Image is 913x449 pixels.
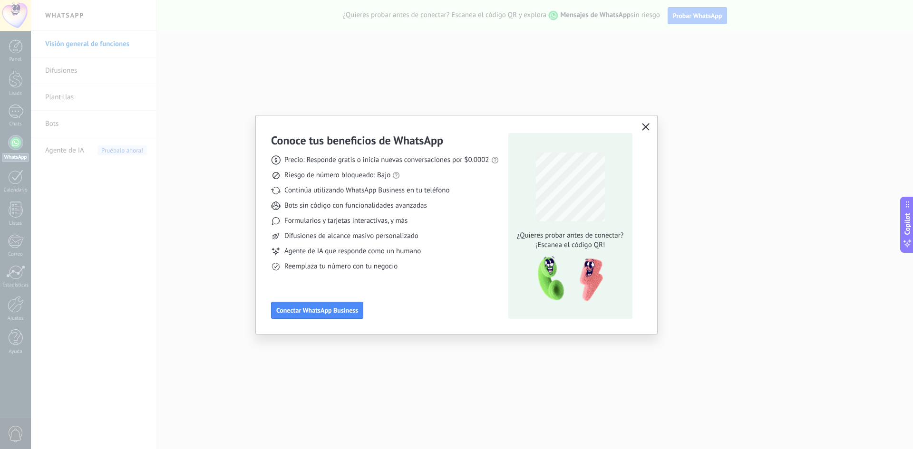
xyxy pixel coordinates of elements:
[284,231,418,241] span: Difusiones de alcance masivo personalizado
[271,133,443,148] h3: Conoce tus beneficios de WhatsApp
[284,247,421,256] span: Agente de IA que responde como un humano
[514,231,626,240] span: ¿Quieres probar antes de conectar?
[284,201,427,210] span: Bots sin código con funcionalidades avanzadas
[530,254,605,305] img: qr-pic-1x.png
[284,155,489,165] span: Precio: Responde gratis o inicia nuevas conversaciones por $0.0002
[276,307,358,314] span: Conectar WhatsApp Business
[514,240,626,250] span: ¡Escanea el código QR!
[284,262,398,271] span: Reemplaza tu número con tu negocio
[903,213,912,235] span: Copilot
[284,171,390,180] span: Riesgo de número bloqueado: Bajo
[284,186,449,195] span: Continúa utilizando WhatsApp Business en tu teléfono
[271,302,363,319] button: Conectar WhatsApp Business
[284,216,408,226] span: Formularios y tarjetas interactivas, y más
